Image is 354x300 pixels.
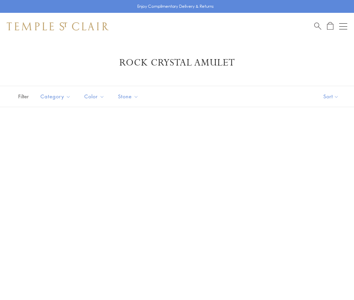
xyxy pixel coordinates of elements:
[314,22,321,30] a: Search
[339,22,347,30] button: Open navigation
[327,22,333,30] a: Open Shopping Bag
[81,92,110,101] span: Color
[137,3,214,10] p: Enjoy Complimentary Delivery & Returns
[308,86,354,107] button: Show sort by
[115,92,144,101] span: Stone
[37,92,76,101] span: Category
[17,57,337,69] h1: Rock Crystal Amulet
[113,89,144,104] button: Stone
[35,89,76,104] button: Category
[79,89,110,104] button: Color
[7,22,109,30] img: Temple St. Clair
